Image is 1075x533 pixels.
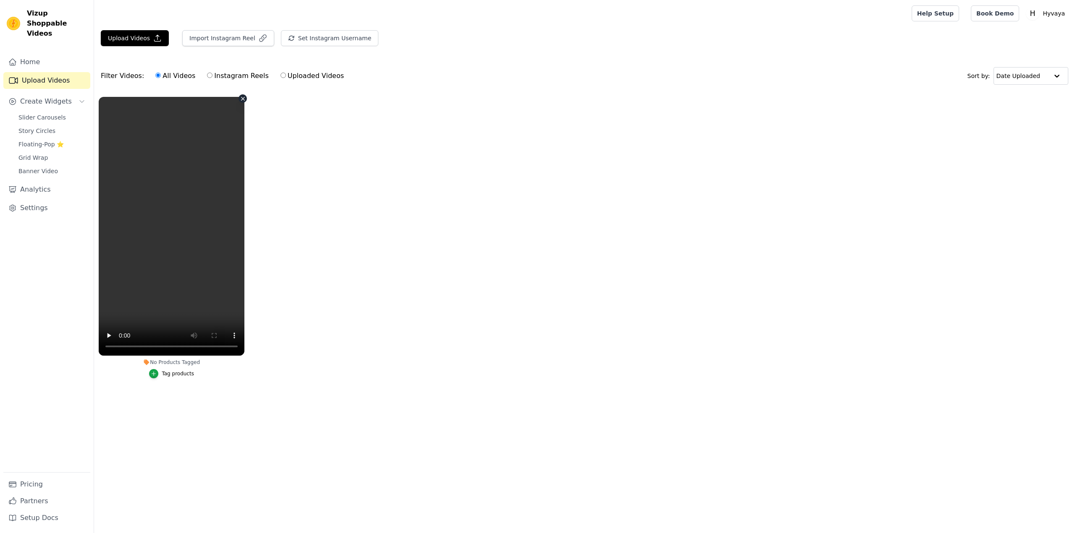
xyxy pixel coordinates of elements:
a: Grid Wrap [13,152,90,164]
input: Uploaded Videos [281,73,286,78]
span: Banner Video [18,167,58,175]
div: No Products Tagged [99,359,244,366]
div: Sort by: [967,67,1069,85]
input: All Videos [155,73,161,78]
a: Banner Video [13,165,90,177]
button: Video Delete [239,94,247,103]
a: Help Setup [912,5,959,21]
a: Slider Carousels [13,112,90,123]
button: Upload Videos [101,30,169,46]
span: Floating-Pop ⭐ [18,140,64,148]
button: Tag products [149,369,194,378]
span: Story Circles [18,127,55,135]
input: Instagram Reels [207,73,212,78]
button: Import Instagram Reel [182,30,274,46]
div: Filter Videos: [101,66,349,86]
text: H [1030,9,1036,18]
button: H Hyvaya [1026,6,1068,21]
span: Slider Carousels [18,113,66,122]
a: Story Circles [13,125,90,137]
button: Create Widgets [3,93,90,110]
button: Set Instagram Username [281,30,378,46]
p: Hyvaya [1039,6,1068,21]
span: Create Widgets [20,96,72,107]
a: Partners [3,493,90,510]
label: All Videos [155,70,196,81]
a: Pricing [3,476,90,493]
a: Settings [3,200,90,216]
a: Home [3,54,90,70]
div: Tag products [162,370,194,377]
a: Book Demo [971,5,1019,21]
a: Setup Docs [3,510,90,526]
label: Uploaded Videos [280,70,344,81]
img: Vizup [7,17,20,30]
a: Analytics [3,181,90,198]
span: Vizup Shoppable Videos [27,8,87,39]
a: Upload Videos [3,72,90,89]
span: Grid Wrap [18,153,48,162]
a: Floating-Pop ⭐ [13,138,90,150]
label: Instagram Reels [207,70,269,81]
